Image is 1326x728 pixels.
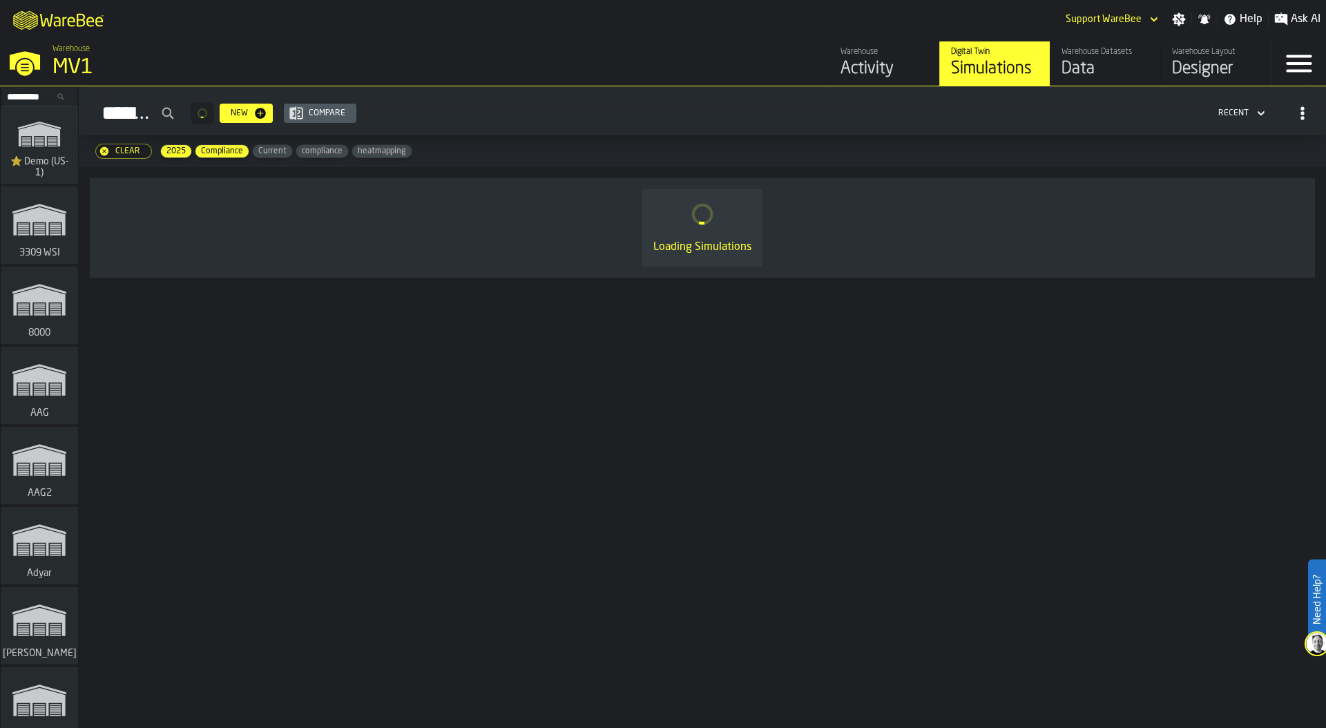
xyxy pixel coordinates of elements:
a: link-to-/wh/i/3ccf57d1-1e0c-4a81-a3bb-c2011c5f0d50/data [1050,41,1160,86]
div: Clear [110,146,146,156]
span: Adyar [24,568,55,579]
span: AAG [28,408,52,419]
label: button-toggle-Settings [1166,12,1191,26]
span: Help [1240,11,1262,28]
span: 2025 [161,146,191,156]
button: button-Compare [284,104,356,123]
div: MV1 [52,55,425,80]
span: Compliance [195,146,249,156]
div: ItemListCard- [90,178,1315,278]
a: link-to-/wh/i/b2e041e4-2753-4086-a82a-958e8abdd2c7/simulations [1,267,78,347]
div: DropdownMenuValue-Support WareBee [1066,14,1142,25]
div: Digital Twin [951,47,1039,57]
a: link-to-/wh/i/d1ef1afb-ce11-4124-bdae-ba3d01893ec0/simulations [1,186,78,267]
span: 3309 WSI [17,247,63,258]
label: Need Help? [1309,561,1325,638]
div: Warehouse Layout [1172,47,1260,57]
div: DropdownMenuValue-Support WareBee [1060,11,1161,28]
span: AAG2 [25,488,55,499]
div: Designer [1172,58,1260,80]
span: Current [253,146,292,156]
button: button-Clear [95,144,152,159]
a: link-to-/wh/i/3ccf57d1-1e0c-4a81-a3bb-c2011c5f0d50/designer [1160,41,1271,86]
div: DropdownMenuValue-4 [1218,108,1249,118]
button: button-New [220,104,273,123]
a: link-to-/wh/i/103622fe-4b04-4da1-b95f-2619b9c959cc/simulations [1,106,78,186]
div: Warehouse [840,47,928,57]
span: Warehouse [52,44,90,54]
div: Warehouse Datasets [1061,47,1149,57]
a: link-to-/wh/i/27cb59bd-8ba0-4176-b0f1-d82d60966913/simulations [1,347,78,427]
div: ButtonLoadMore-Loading...-Prev-First-Last [185,102,220,124]
span: 8000 [26,327,53,338]
span: compliance [296,146,348,156]
span: heatmapping [352,146,412,156]
span: ⭐ Demo (US-1) [6,156,73,178]
div: Loading Simulations [653,239,751,256]
label: button-toggle-Notifications [1192,12,1217,26]
a: link-to-/wh/i/3ccf57d1-1e0c-4a81-a3bb-c2011c5f0d50/feed/ [829,41,939,86]
div: DropdownMenuValue-4 [1213,105,1268,122]
a: link-to-/wh/i/ba0ffe14-8e36-4604-ab15-0eac01efbf24/simulations [1,427,78,507]
span: Ask AI [1291,11,1320,28]
h2: button-Simulations [79,86,1326,135]
a: link-to-/wh/i/862141b4-a92e-43d2-8b2b-6509793ccc83/simulations [1,507,78,587]
label: button-toggle-Ask AI [1269,11,1326,28]
div: Activity [840,58,928,80]
div: New [225,108,253,118]
a: link-to-/wh/i/72fe6713-8242-4c3c-8adf-5d67388ea6d5/simulations [1,587,78,667]
a: link-to-/wh/i/3ccf57d1-1e0c-4a81-a3bb-c2011c5f0d50/simulations [939,41,1050,86]
div: Simulations [951,58,1039,80]
label: button-toggle-Help [1218,11,1268,28]
div: Compare [303,108,351,118]
div: Data [1061,58,1149,80]
label: button-toggle-Menu [1271,41,1326,86]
